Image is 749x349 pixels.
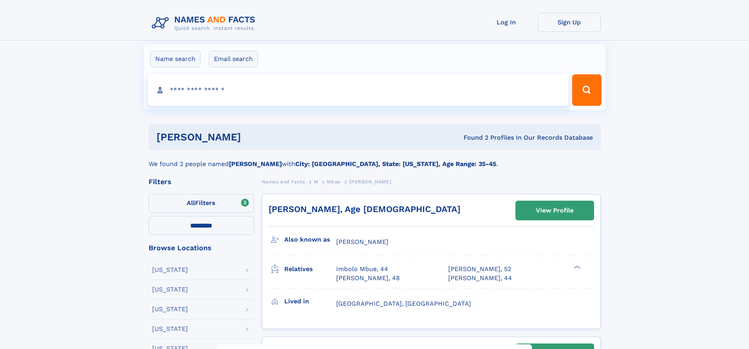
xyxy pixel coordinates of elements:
[149,194,254,213] label: Filters
[284,233,336,246] h3: Also known as
[152,306,188,312] div: [US_STATE]
[336,238,388,246] span: [PERSON_NAME]
[336,274,400,283] a: [PERSON_NAME], 48
[327,179,340,185] span: Mbue
[149,150,601,169] div: We found 2 people named with .
[327,177,340,187] a: Mbue
[516,201,594,220] a: View Profile
[475,13,538,32] a: Log In
[148,74,569,106] input: search input
[314,177,318,187] a: M
[336,300,471,307] span: [GEOGRAPHIC_DATA], [GEOGRAPHIC_DATA]
[284,295,336,308] h3: Lived in
[448,265,511,273] a: [PERSON_NAME], 52
[209,51,258,67] label: Email search
[149,244,254,251] div: Browse Locations
[284,262,336,276] h3: Relatives
[538,13,601,32] a: Sign Up
[152,286,188,293] div: [US_STATE]
[349,179,391,185] span: [PERSON_NAME]
[536,201,574,220] div: View Profile
[152,326,188,332] div: [US_STATE]
[295,160,496,168] b: City: [GEOGRAPHIC_DATA], State: [US_STATE], Age Range: 35-45
[149,178,254,185] div: Filters
[152,267,188,273] div: [US_STATE]
[229,160,282,168] b: [PERSON_NAME]
[336,265,388,273] a: Imbolo Mbue, 44
[269,204,460,214] a: [PERSON_NAME], Age [DEMOGRAPHIC_DATA]
[314,179,318,185] span: M
[150,51,201,67] label: Name search
[262,177,305,187] a: Names and Facts
[572,265,581,270] div: ❯
[448,274,512,283] a: [PERSON_NAME], 44
[187,199,195,207] span: All
[149,13,262,34] img: Logo Names and Facts
[572,74,601,106] button: Search Button
[156,132,352,142] h1: [PERSON_NAME]
[352,133,593,142] div: Found 2 Profiles In Our Records Database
